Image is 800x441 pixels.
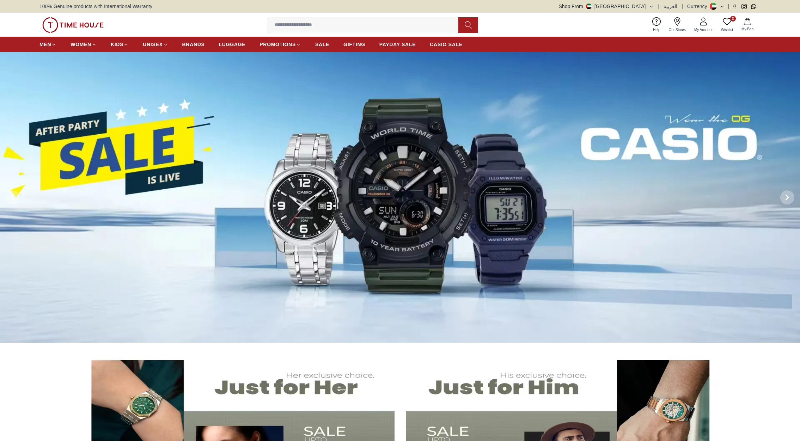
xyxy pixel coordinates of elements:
span: | [658,3,660,10]
a: Facebook [732,4,737,9]
span: PROMOTIONS [259,41,296,48]
span: Help [650,27,663,32]
span: | [728,3,729,10]
span: KIDS [111,41,123,48]
span: Wishlist [718,27,736,32]
span: My Account [691,27,715,32]
img: ... [42,17,104,33]
span: SALE [315,41,329,48]
a: WOMEN [71,38,97,51]
a: KIDS [111,38,129,51]
a: PAYDAY SALE [379,38,416,51]
span: CASIO SALE [430,41,463,48]
span: WOMEN [71,41,91,48]
a: 0Wishlist [717,16,737,34]
span: PAYDAY SALE [379,41,416,48]
a: Instagram [741,4,747,9]
a: Our Stores [665,16,690,34]
a: UNISEX [143,38,168,51]
span: UNISEX [143,41,163,48]
span: My Bag [739,26,756,32]
div: Currency [687,3,710,10]
a: PROMOTIONS [259,38,301,51]
span: GIFTING [343,41,365,48]
a: GIFTING [343,38,365,51]
button: Shop From[GEOGRAPHIC_DATA] [559,3,654,10]
button: My Bag [737,17,758,33]
a: BRANDS [182,38,205,51]
span: 0 [730,16,736,22]
a: Help [649,16,665,34]
a: Whatsapp [751,4,756,9]
a: SALE [315,38,329,51]
a: MEN [39,38,56,51]
button: العربية [664,3,677,10]
span: LUGGAGE [219,41,246,48]
a: CASIO SALE [430,38,463,51]
a: LUGGAGE [219,38,246,51]
span: 100% Genuine products with International Warranty [39,3,152,10]
span: | [682,3,683,10]
img: United Arab Emirates [586,4,592,9]
span: BRANDS [182,41,205,48]
span: Our Stores [666,27,689,32]
span: MEN [39,41,51,48]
